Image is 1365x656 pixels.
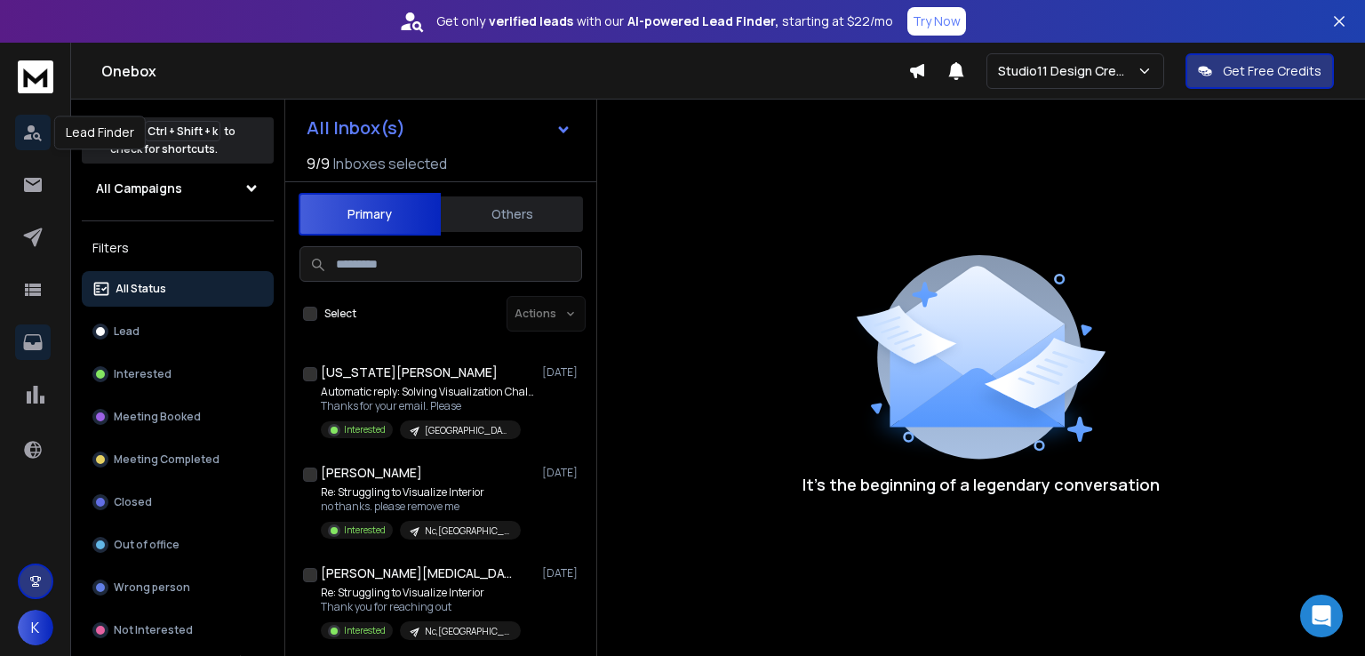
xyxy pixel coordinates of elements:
div: Lead Finder [54,116,146,149]
p: Get Free Credits [1223,62,1321,80]
p: [DATE] [542,466,582,480]
p: Not Interested [114,623,193,637]
p: Meeting Completed [114,452,220,467]
button: Primary [299,193,441,236]
p: Automatic reply: Solving Visualization Challenges [321,385,534,399]
p: Thank you for reaching out [321,600,521,614]
button: Others [441,195,583,234]
p: Lead [114,324,140,339]
p: [DATE] [542,566,582,580]
p: Wrong person [114,580,190,595]
p: Interested [114,367,172,381]
p: It’s the beginning of a legendary conversation [802,472,1160,497]
button: All Campaigns [82,171,274,206]
p: Studio11 Design Creative [998,62,1137,80]
h3: Filters [82,236,274,260]
p: Try Now [913,12,961,30]
img: logo [18,60,53,93]
button: Meeting Booked [82,399,274,435]
p: Re: Struggling to Visualize Interior [321,586,521,600]
p: All Status [116,282,166,296]
h1: [US_STATE][PERSON_NAME] [321,364,498,381]
p: [DATE] [542,365,582,380]
button: All Status [82,271,274,307]
button: Lead [82,314,274,349]
p: Closed [114,495,152,509]
p: Interested [344,524,386,537]
label: Select [324,307,356,321]
p: Nc,[GEOGRAPHIC_DATA] [425,625,510,638]
p: Get only with our starting at $22/mo [436,12,893,30]
p: [GEOGRAPHIC_DATA] [425,424,510,437]
button: Not Interested [82,612,274,648]
span: Ctrl + Shift + k [145,121,220,141]
h3: Inboxes selected [333,153,447,174]
p: Thanks for your email. Please [321,399,534,413]
button: All Inbox(s) [292,110,586,146]
p: Interested [344,423,386,436]
button: Get Free Credits [1185,53,1334,89]
h1: All Campaigns [96,180,182,197]
h1: Onebox [101,60,908,82]
button: Meeting Completed [82,442,274,477]
button: Interested [82,356,274,392]
button: K [18,610,53,645]
strong: verified leads [489,12,573,30]
h1: [PERSON_NAME][MEDICAL_DATA] [321,564,516,582]
p: Nc,[GEOGRAPHIC_DATA] [425,524,510,538]
span: 9 / 9 [307,153,330,174]
p: no thanks. please remove me [321,500,521,514]
h1: All Inbox(s) [307,119,405,137]
p: Meeting Booked [114,410,201,424]
button: Closed [82,484,274,520]
button: Try Now [907,7,966,36]
div: Open Intercom Messenger [1300,595,1343,637]
button: Wrong person [82,570,274,605]
strong: AI-powered Lead Finder, [627,12,778,30]
button: Out of office [82,527,274,563]
p: Out of office [114,538,180,552]
p: Interested [344,624,386,637]
h1: [PERSON_NAME] [321,464,422,482]
p: Press to check for shortcuts. [110,123,235,158]
p: Re: Struggling to Visualize Interior [321,485,521,500]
